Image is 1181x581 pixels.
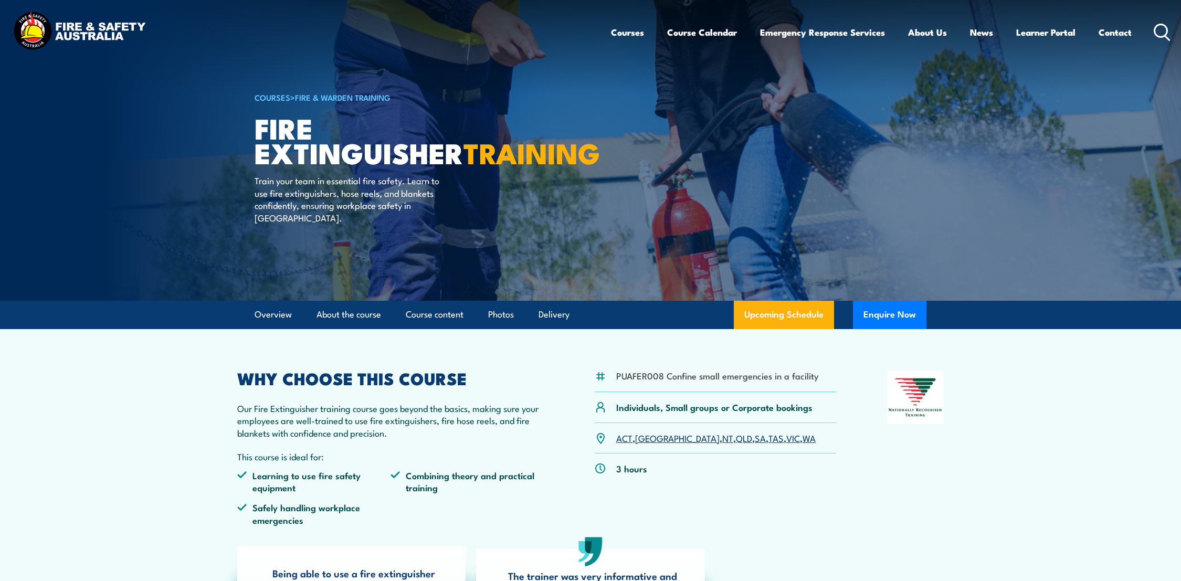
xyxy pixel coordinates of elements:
li: Learning to use fire safety equipment [237,469,391,494]
a: SA [755,431,766,444]
p: , , , , , , , [616,432,816,444]
li: Combining theory and practical training [391,469,544,494]
img: Nationally Recognised Training logo. [887,371,944,424]
a: Course Calendar [667,18,737,46]
a: About Us [908,18,947,46]
a: Photos [488,301,514,329]
a: ACT [616,431,632,444]
p: This course is ideal for: [237,450,544,462]
p: Train your team in essential fire safety. Learn to use fire extinguishers, hose reels, and blanke... [255,174,446,224]
a: Fire & Warden Training [295,91,391,103]
strong: TRAINING [463,130,600,174]
button: Enquire Now [853,301,926,329]
li: PUAFER008 Confine small emergencies in a facility [616,369,819,382]
a: Delivery [539,301,570,329]
a: About the course [317,301,381,329]
li: Safely handling workplace emergencies [237,501,391,526]
a: TAS [768,431,784,444]
h1: Fire Extinguisher [255,115,514,164]
a: Contact [1099,18,1132,46]
a: [GEOGRAPHIC_DATA] [635,431,720,444]
a: WA [803,431,816,444]
a: QLD [736,431,752,444]
a: Overview [255,301,292,329]
h2: WHY CHOOSE THIS COURSE [237,371,544,385]
p: Our Fire Extinguisher training course goes beyond the basics, making sure your employees are well... [237,402,544,439]
a: NT [722,431,733,444]
a: Emergency Response Services [760,18,885,46]
p: Individuals, Small groups or Corporate bookings [616,401,813,413]
a: Learner Portal [1016,18,1075,46]
a: COURSES [255,91,290,103]
p: 3 hours [616,462,647,474]
h6: > [255,91,514,103]
a: Upcoming Schedule [734,301,834,329]
a: Courses [611,18,644,46]
a: VIC [786,431,800,444]
a: Course content [406,301,463,329]
a: News [970,18,993,46]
